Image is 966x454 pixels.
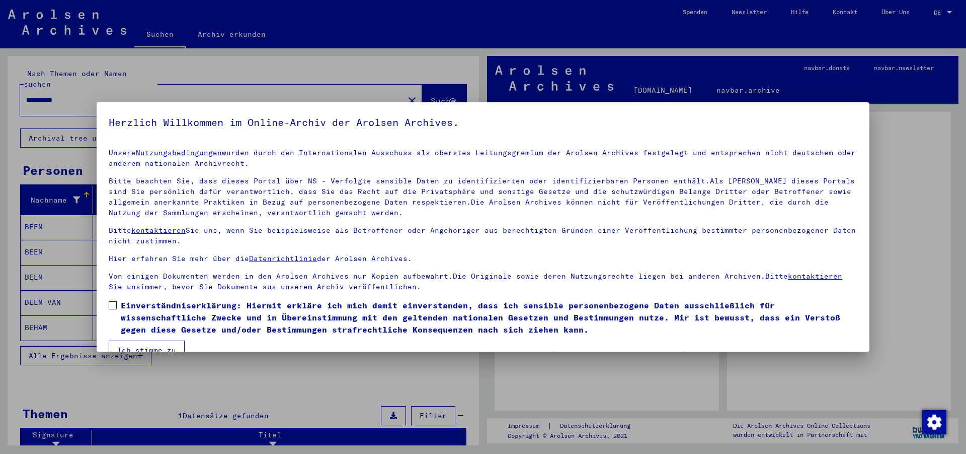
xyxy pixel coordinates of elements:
a: Datenrichtlinie [249,254,317,263]
p: Hier erfahren Sie mehr über die der Arolsen Archives. [109,253,857,264]
p: Von einigen Dokumenten werden in den Arolsen Archives nur Kopien aufbewahrt.Die Originale sowie d... [109,271,857,292]
p: Bitte beachten Sie, dass dieses Portal über NS - Verfolgte sensible Daten zu identifizierten oder... [109,176,857,218]
img: Zustimmung ändern [922,410,946,434]
p: Bitte Sie uns, wenn Sie beispielsweise als Betroffener oder Angehöriger aus berechtigten Gründen ... [109,225,857,246]
a: kontaktieren [131,226,186,235]
h5: Herzlich Willkommen im Online-Archiv der Arolsen Archives. [109,114,857,131]
a: Nutzungsbedingungen [136,148,222,157]
button: Ich stimme zu [109,341,185,360]
a: kontaktieren Sie uns [109,272,842,291]
span: Einverständniserklärung: Hiermit erkläre ich mich damit einverstanden, dass ich sensible personen... [121,299,857,336]
p: Unsere wurden durch den Internationalen Ausschuss als oberstes Leitungsgremium der Arolsen Archiv... [109,148,857,169]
